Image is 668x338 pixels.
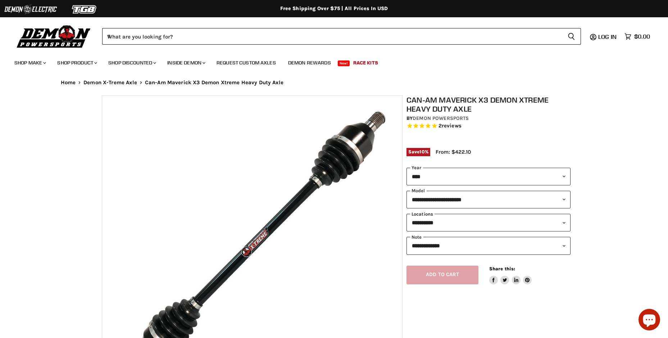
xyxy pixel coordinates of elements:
a: Log in [595,33,621,40]
select: keys [406,214,571,231]
aside: Share this: [489,266,532,285]
select: keys [406,237,571,254]
img: Demon Electric Logo 2 [4,3,58,16]
a: Shop Discounted [103,55,160,70]
span: Share this: [489,266,515,271]
select: modal-name [406,191,571,208]
button: Search [562,28,581,45]
input: When autocomplete results are available use up and down arrows to review and enter to select [102,28,562,45]
a: Race Kits [348,55,383,70]
img: TGB Logo 2 [58,3,112,16]
nav: Breadcrumbs [46,80,622,86]
span: 2 reviews [438,123,462,129]
span: Rated 5.0 out of 5 stars 2 reviews [406,122,571,130]
span: Log in [598,33,617,40]
span: Save % [406,148,430,156]
span: Can-Am Maverick X3 Demon Xtreme Heavy Duty Axle [145,80,283,86]
a: Shop Make [9,55,50,70]
ul: Main menu [9,53,648,70]
a: Request Custom Axles [211,55,281,70]
select: year [406,168,571,185]
form: Product [102,28,581,45]
a: Inside Demon [162,55,210,70]
img: Demon Powersports [14,23,93,49]
a: Demon X-Treme Axle [83,80,137,86]
a: Demon Powersports [413,115,469,121]
div: Free Shipping Over $75 | All Prices In USD [46,5,622,12]
span: From: $422.10 [436,149,471,155]
a: $0.00 [621,31,654,42]
inbox-online-store-chat: Shopify online store chat [636,309,662,332]
a: Home [61,80,76,86]
span: $0.00 [634,33,650,40]
a: Demon Rewards [283,55,336,70]
span: New! [338,60,350,66]
span: 10 [419,149,424,154]
div: by [406,114,571,122]
span: reviews [442,123,462,129]
a: Shop Product [52,55,101,70]
h1: Can-Am Maverick X3 Demon Xtreme Heavy Duty Axle [406,95,571,113]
